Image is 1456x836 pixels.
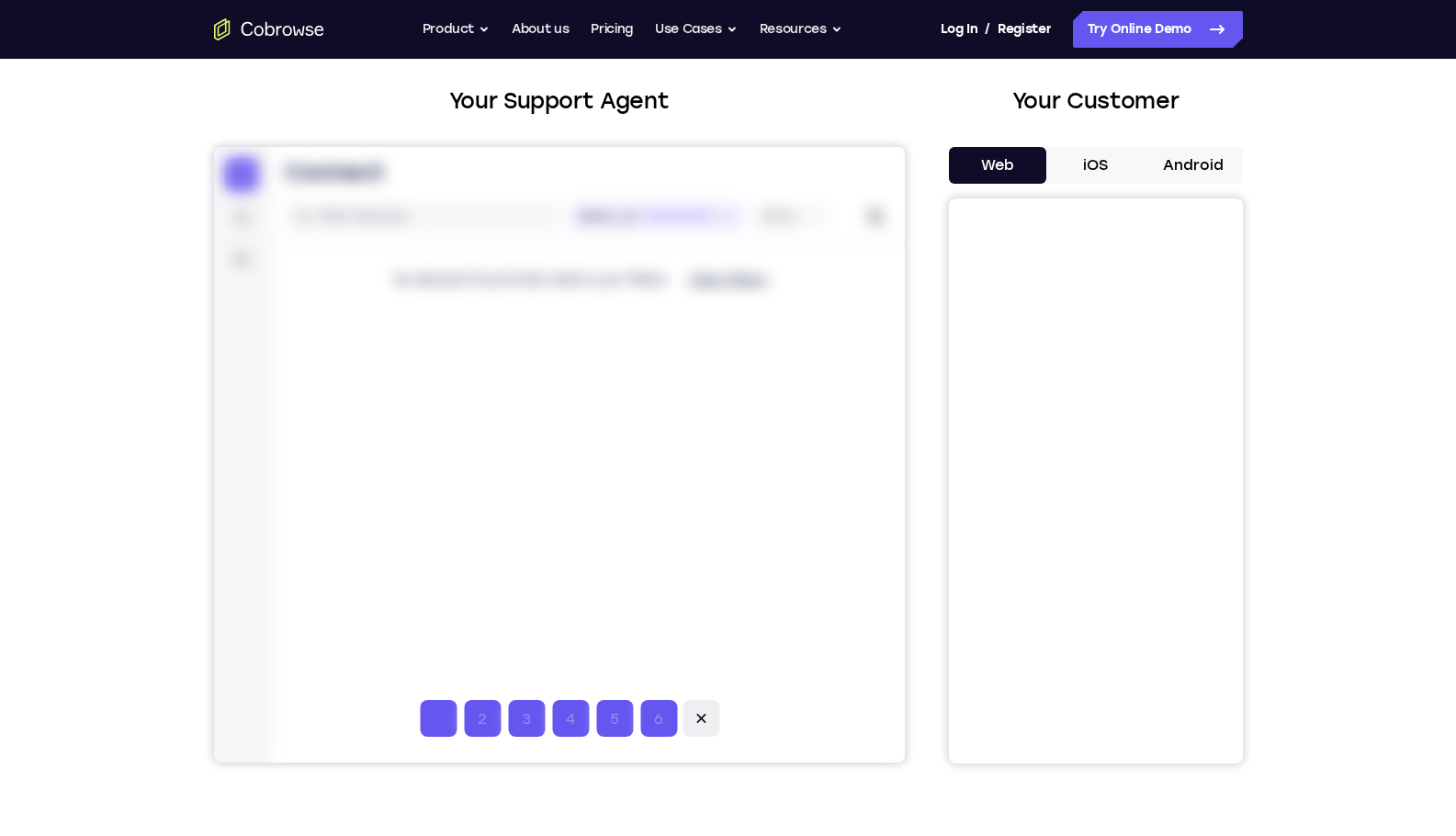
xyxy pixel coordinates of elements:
span: / [985,18,990,40]
input: Code entry digit 5 [382,553,419,590]
button: iOS [1046,147,1145,184]
iframe: Agent [214,147,905,763]
button: Use Cases [655,11,738,48]
a: Pricing [591,11,633,48]
input: Code entry digit 4 [338,553,375,590]
button: Android [1145,147,1243,184]
button: Resources [760,11,842,48]
button: Product [423,11,491,48]
a: Register [998,11,1051,48]
a: Log In [941,11,977,48]
h2: Your Support Agent [214,85,905,118]
input: Code entry digit 3 [294,553,331,590]
button: Web [949,147,1047,184]
h2: Your Customer [949,85,1243,118]
a: Go to the home page [214,18,324,40]
a: Try Online Demo [1073,11,1243,48]
a: About us [512,11,569,48]
input: Code entry digit 2 [250,553,287,590]
input: Code entry digit 6 [426,553,463,590]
